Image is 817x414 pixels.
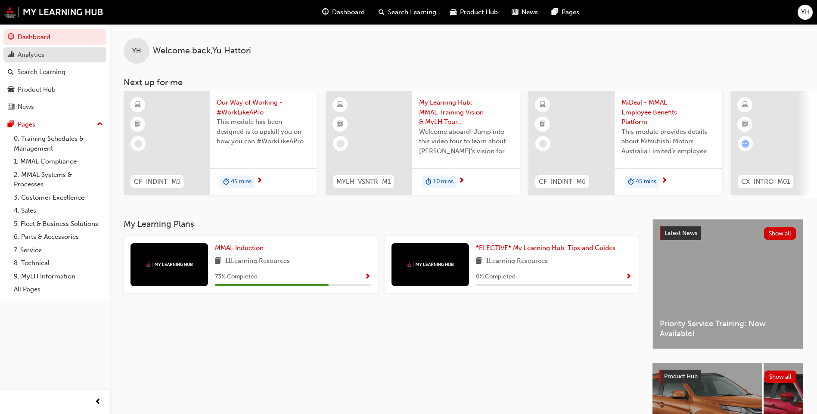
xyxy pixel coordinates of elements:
[742,140,749,148] span: learningRecordVerb_ATTEMPT-icon
[3,29,106,45] a: Dashboard
[10,230,106,244] a: 6. Parts & Accessories
[10,270,106,283] a: 9. MyLH Information
[476,244,615,252] span: *ELECTIVE* My Learning Hub: Tips and Guides
[337,119,343,130] span: booktick-icon
[110,77,817,87] h3: Next up for me
[336,177,391,187] span: MYLH_VSNTR_M1
[3,28,106,117] button: DashboardAnalyticsSearch LearningProduct HubNews
[458,177,465,185] span: next-icon
[10,256,106,270] a: 8. Technical
[3,117,106,133] button: Pages
[476,272,516,282] span: 0 % Completed
[539,177,586,187] span: CF_INDINT_M6
[659,370,796,383] a: Product HubShow all
[433,177,454,187] span: 10 mins
[225,256,290,267] span: 11 Learning Resources
[10,217,106,231] a: 5. Fleet & Business Solutions
[486,256,548,267] span: 1 Learning Resources
[3,82,106,98] a: Product Hub
[215,243,267,253] a: MMAL Induction
[135,119,141,130] span: booktick-icon
[18,85,56,95] div: Product Hub
[652,219,803,349] a: Latest NewsShow allPriority Service Training: Now Available!
[512,7,518,18] span: news-icon
[665,229,697,237] span: Latest News
[625,272,632,282] button: Show Progress
[18,102,34,112] div: News
[419,127,513,156] span: Welcome aboard! Jump into this video tour to learn about [PERSON_NAME]'s vision for your learning...
[742,119,748,130] span: booktick-icon
[476,256,482,267] span: book-icon
[10,168,106,191] a: 2. MMAL Systems & Processes
[388,7,436,17] span: Search Learning
[621,98,715,127] span: MiDeal - MMAL Employee Benefits Platform
[628,176,634,188] span: duration-icon
[8,68,14,76] span: search-icon
[18,50,44,60] div: Analytics
[326,91,520,195] a: MYLH_VSNTR_M1My Learning Hub: MMAL Training Vision & MyLH Tour (Elective)Welcome aboard! Jump int...
[18,120,35,130] div: Pages
[660,319,796,338] span: Priority Service Training: Now Available!
[10,244,106,257] a: 7. Service
[124,219,639,229] h3: My Learning Plans
[322,7,329,18] span: guage-icon
[742,99,748,111] span: learningResourceType_ELEARNING-icon
[664,373,698,380] span: Product Hub
[231,177,252,187] span: 45 mins
[223,176,229,188] span: duration-icon
[364,272,371,282] button: Show Progress
[8,86,14,94] span: car-icon
[217,117,311,146] span: This module has been designed is to upskill you on how you can #WorkLikeAPro at Mitsubishi Motors...
[798,5,813,20] button: YH
[419,98,513,127] span: My Learning Hub: MMAL Training Vision & MyLH Tour (Elective)
[8,121,14,129] span: pages-icon
[10,191,106,204] a: 3. Customer Excellence
[215,272,258,282] span: 73 % Completed
[215,256,221,267] span: book-icon
[217,98,311,117] span: Our Way of Working - #WorkLikeAPro
[764,227,796,240] button: Show all
[741,177,790,187] span: CX_INTRO_M01
[660,226,796,240] a: Latest NewsShow all
[505,3,545,21] a: news-iconNews
[636,177,656,187] span: 45 mins
[337,140,345,148] span: learningRecordVerb_NONE-icon
[522,7,538,17] span: News
[153,46,251,56] span: Welcome back , Yu Hattori
[625,273,632,281] span: Show Progress
[95,397,101,408] span: prev-icon
[17,67,65,77] div: Search Learning
[539,140,547,148] span: learningRecordVerb_NONE-icon
[3,64,106,80] a: Search Learning
[337,99,343,111] span: learningResourceType_ELEARNING-icon
[135,99,141,111] span: learningResourceType_ELEARNING-icon
[379,7,385,18] span: search-icon
[132,46,141,56] span: YH
[10,132,106,155] a: 0. Training Schedules & Management
[8,103,14,111] span: news-icon
[528,91,722,195] a: CF_INDINT_M6MiDeal - MMAL Employee Benefits PlatformThis module provides details about Mitsubishi...
[801,7,810,17] span: YH
[621,127,715,156] span: This module provides details about Mitsubishi Motors Australia Limited’s employee benefits platfo...
[10,283,106,296] a: All Pages
[315,3,372,21] a: guage-iconDashboard
[476,243,619,253] a: *ELECTIVE* My Learning Hub: Tips and Guides
[8,34,14,41] span: guage-icon
[407,262,454,267] img: mmal
[562,7,579,17] span: Pages
[3,47,106,63] a: Analytics
[540,119,546,130] span: booktick-icon
[10,204,106,217] a: 4. Sales
[215,244,264,252] span: MMAL Induction
[426,176,432,188] span: duration-icon
[4,6,103,18] img: mmal
[443,3,505,21] a: car-iconProduct Hub
[450,7,457,18] span: car-icon
[460,7,498,17] span: Product Hub
[332,7,365,17] span: Dashboard
[661,177,668,185] span: next-icon
[97,119,103,130] span: up-icon
[124,91,317,195] a: CF_INDINT_M5Our Way of Working - #WorkLikeAProThis module has been designed is to upskill you on ...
